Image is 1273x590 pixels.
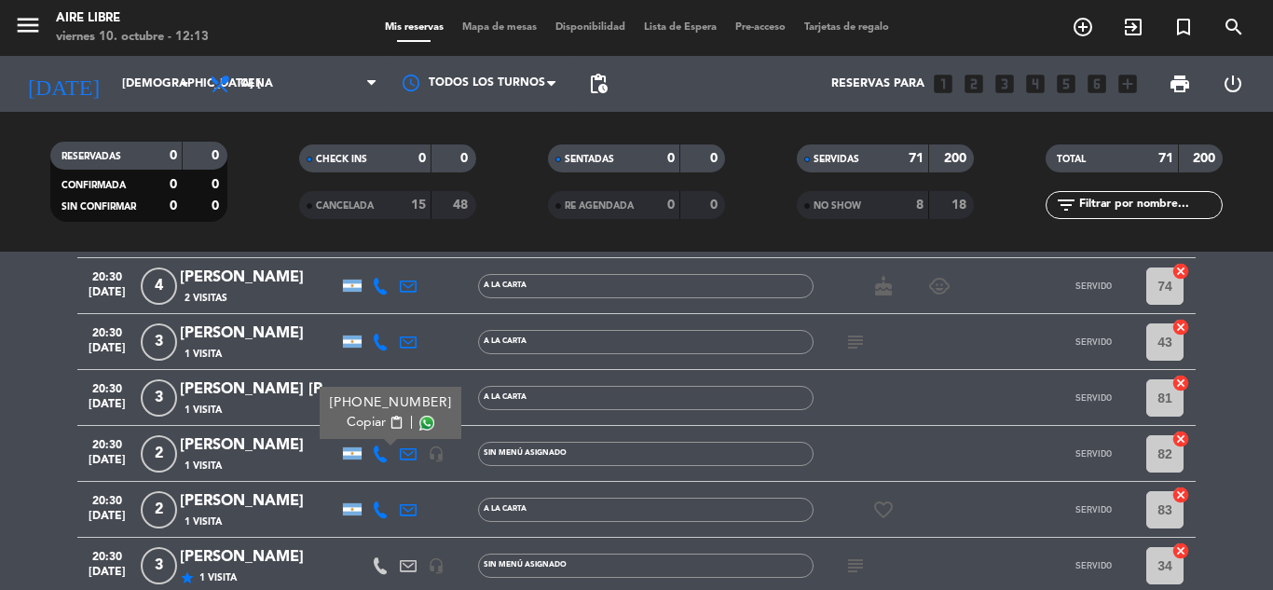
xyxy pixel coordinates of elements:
div: [PERSON_NAME] [PERSON_NAME] [180,377,338,402]
span: CHECK INS [316,155,367,164]
button: SERVIDO [1047,379,1140,417]
div: [PERSON_NAME] [180,266,338,290]
div: [PERSON_NAME] [180,489,338,514]
span: 20:30 [84,265,130,286]
strong: 0 [212,149,223,162]
span: Tarjetas de regalo [795,22,898,33]
span: Mis reservas [376,22,453,33]
button: menu [14,11,42,46]
i: cancel [1171,318,1190,336]
span: 3 [141,547,177,584]
strong: 0 [710,199,721,212]
span: 1 Visita [185,347,222,362]
span: Cena [240,77,273,90]
div: [PERSON_NAME] [180,322,338,346]
span: NO SHOW [814,201,861,211]
i: headset_mic [428,446,445,462]
span: | [410,413,414,432]
span: print [1169,73,1191,95]
span: pending_actions [587,73,609,95]
span: Sin menú asignado [484,561,567,569]
strong: 0 [212,178,223,191]
span: SERVIDO [1075,448,1112,459]
span: content_paste [390,416,404,430]
span: Pre-acceso [726,22,795,33]
span: SERVIDO [1075,560,1112,570]
i: looks_6 [1085,72,1109,96]
i: subject [844,555,867,577]
strong: 48 [453,199,472,212]
i: cake [872,275,895,297]
span: 1 Visita [199,570,237,585]
button: SERVIDO [1047,491,1140,528]
span: [DATE] [84,286,130,308]
span: [DATE] [84,510,130,531]
span: A LA CARTA [484,393,527,401]
strong: 0 [212,199,223,213]
span: Sin menú asignado [484,449,567,457]
strong: 0 [460,152,472,165]
span: SERVIDO [1075,504,1112,515]
span: SENTADAS [565,155,614,164]
i: [DATE] [14,63,113,104]
span: Copiar [347,413,386,432]
i: cancel [1171,430,1190,448]
span: 1 Visita [185,403,222,418]
span: 20:30 [84,321,130,342]
strong: 0 [667,152,675,165]
strong: 0 [710,152,721,165]
span: 2 [141,491,177,528]
i: looks_3 [992,72,1017,96]
span: SERVIDAS [814,155,859,164]
strong: 0 [170,178,177,191]
strong: 8 [916,199,924,212]
button: SERVIDO [1047,268,1140,305]
i: looks_5 [1054,72,1078,96]
div: [PERSON_NAME] [180,545,338,569]
i: child_care [928,275,951,297]
span: 2 Visitas [185,291,227,306]
i: star [180,570,195,585]
span: 20:30 [84,488,130,510]
i: cancel [1171,262,1190,281]
span: SIN CONFIRMAR [62,202,136,212]
i: arrow_drop_down [173,73,196,95]
span: 20:30 [84,377,130,398]
strong: 15 [411,199,426,212]
button: SERVIDO [1047,323,1140,361]
span: [DATE] [84,342,130,364]
span: SERVIDO [1075,336,1112,347]
i: cancel [1171,486,1190,504]
i: exit_to_app [1122,16,1144,38]
strong: 71 [909,152,924,165]
span: A LA CARTA [484,281,527,289]
span: CONFIRMADA [62,181,126,190]
span: 1 Visita [185,515,222,529]
strong: 0 [170,199,177,213]
span: 3 [141,379,177,417]
span: Reservas para [831,77,924,90]
i: favorite_border [872,499,895,521]
button: SERVIDO [1047,547,1140,584]
span: 20:30 [84,432,130,454]
i: menu [14,11,42,39]
strong: 18 [951,199,970,212]
span: 3 [141,323,177,361]
span: 1 Visita [185,459,222,473]
i: looks_4 [1023,72,1047,96]
strong: 0 [170,149,177,162]
i: add_circle_outline [1072,16,1094,38]
span: 2 [141,435,177,473]
button: Copiarcontent_paste [347,413,404,432]
i: search [1223,16,1245,38]
span: RESERVADAS [62,152,121,161]
span: Mapa de mesas [453,22,546,33]
i: power_settings_new [1222,73,1244,95]
span: [DATE] [84,398,130,419]
div: [PERSON_NAME] [180,433,338,458]
strong: 200 [944,152,970,165]
span: TOTAL [1057,155,1086,164]
i: headset_mic [428,557,445,574]
i: cancel [1171,542,1190,560]
div: Aire Libre [56,9,209,28]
